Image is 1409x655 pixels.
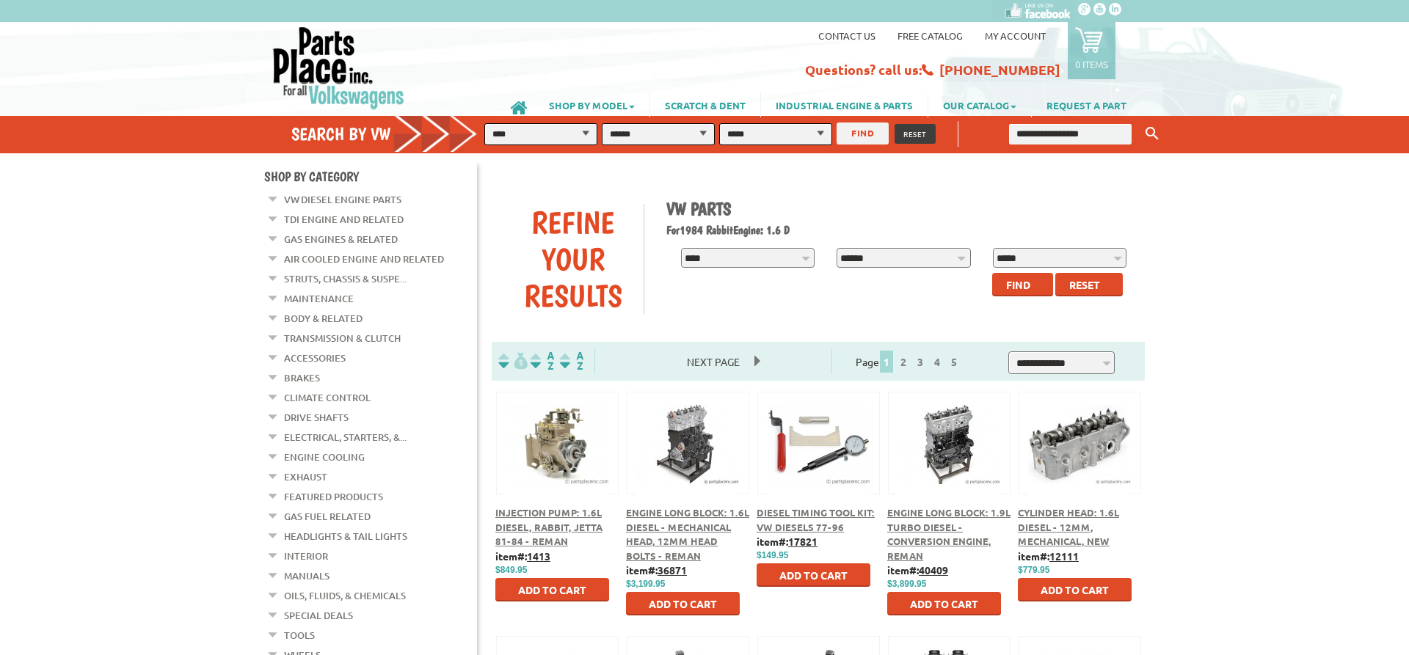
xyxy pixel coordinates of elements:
[284,230,398,249] a: Gas Engines & Related
[284,190,401,209] a: VW Diesel Engine Parts
[788,535,818,548] u: 17821
[672,351,754,373] span: Next Page
[495,565,527,575] span: $849.95
[284,249,444,268] a: Air Cooled Engine and Related
[919,563,948,577] u: 40409
[284,368,320,387] a: Brakes
[880,351,893,373] span: 1
[284,487,383,506] a: Featured Products
[626,592,740,615] button: Add to Cart
[626,563,687,577] b: item#:
[284,428,407,447] a: Electrical, Starters, &...
[272,26,406,110] img: Parts Place Inc!
[757,550,788,560] span: $149.95
[534,92,649,117] a: SHOP BY MODEL
[528,352,557,369] img: Sort by Headline
[1018,565,1049,575] span: $779.95
[284,348,346,367] a: Accessories
[887,592,1001,615] button: Add to Cart
[527,549,550,563] u: 1413
[898,29,963,42] a: Free Catalog
[1006,278,1030,291] span: Find
[284,546,328,566] a: Interior
[650,92,760,117] a: SCRATCH & DENT
[666,223,680,237] span: For
[666,223,1135,237] h2: 1984 Rabbit
[910,597,978,610] span: Add to Cart
[1068,22,1115,79] a: 0 items
[284,586,406,605] a: Oils, Fluids, & Chemicals
[1018,506,1119,547] a: Cylinder Head: 1.6L Diesel - 12mm, Mechanical, New
[495,549,550,563] b: item#:
[284,269,407,288] a: Struts, Chassis & Suspe...
[887,506,1011,562] a: Engine Long Block: 1.9L Turbo Diesel - Conversion Engine, Reman
[1018,578,1132,601] button: Add to Cart
[1032,92,1141,117] a: REQUEST A PART
[284,447,365,466] a: Engine Cooling
[903,128,927,139] span: RESET
[284,467,327,486] a: Exhaust
[761,92,928,117] a: INDUSTRIAL ENGINE & PARTS
[503,204,644,314] div: Refine Your Results
[779,568,848,582] span: Add to Cart
[897,355,910,368] a: 2
[518,583,586,596] span: Add to Cart
[284,329,401,348] a: Transmission & Clutch
[985,29,1046,42] a: My Account
[757,563,870,587] button: Add to Cart
[284,210,404,229] a: TDI Engine and Related
[495,578,609,601] button: Add to Cart
[284,408,349,427] a: Drive Shafts
[1069,278,1100,291] span: Reset
[291,123,492,144] h4: Search by VW
[284,309,363,328] a: Body & Related
[1041,583,1109,596] span: Add to Cart
[626,506,749,562] a: Engine Long Block: 1.6L Diesel - Mechanical Head, 12mm Head Bolts - Reman
[1049,549,1079,563] u: 12111
[666,198,1135,219] h1: VW Parts
[626,579,665,589] span: $3,199.95
[831,348,985,374] div: Page
[284,626,315,645] a: Tools
[887,563,948,577] b: item#:
[495,506,602,547] a: Injection Pump: 1.6L Diesel, Rabbit, Jetta 81-84 - Reman
[284,388,371,407] a: Climate Control
[264,169,477,184] h4: Shop By Category
[757,535,818,548] b: item#:
[284,507,371,526] a: Gas Fuel Related
[284,289,354,308] a: Maintenance
[1018,549,1079,563] b: item#:
[1141,122,1163,146] button: Keyword Search
[557,352,586,369] img: Sort by Sales Rank
[931,355,944,368] a: 4
[284,606,353,625] a: Special Deals
[1055,273,1123,296] button: Reset
[649,597,717,610] span: Add to Cart
[284,566,330,585] a: Manuals
[498,352,528,369] img: filterpricelow.svg
[757,506,875,533] a: Diesel Timing Tool Kit: VW Diesels 77-96
[1075,58,1108,70] p: 0 items
[992,273,1053,296] button: Find
[914,355,927,368] a: 3
[837,122,889,144] button: FIND
[658,563,687,577] u: 36871
[947,355,961,368] a: 5
[818,29,875,42] a: Contact us
[733,223,790,237] span: Engine: 1.6 D
[928,92,1031,117] a: OUR CATALOG
[887,579,926,589] span: $3,899.95
[284,527,407,546] a: Headlights & Tail Lights
[672,355,754,368] a: Next Page
[895,124,936,144] button: RESET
